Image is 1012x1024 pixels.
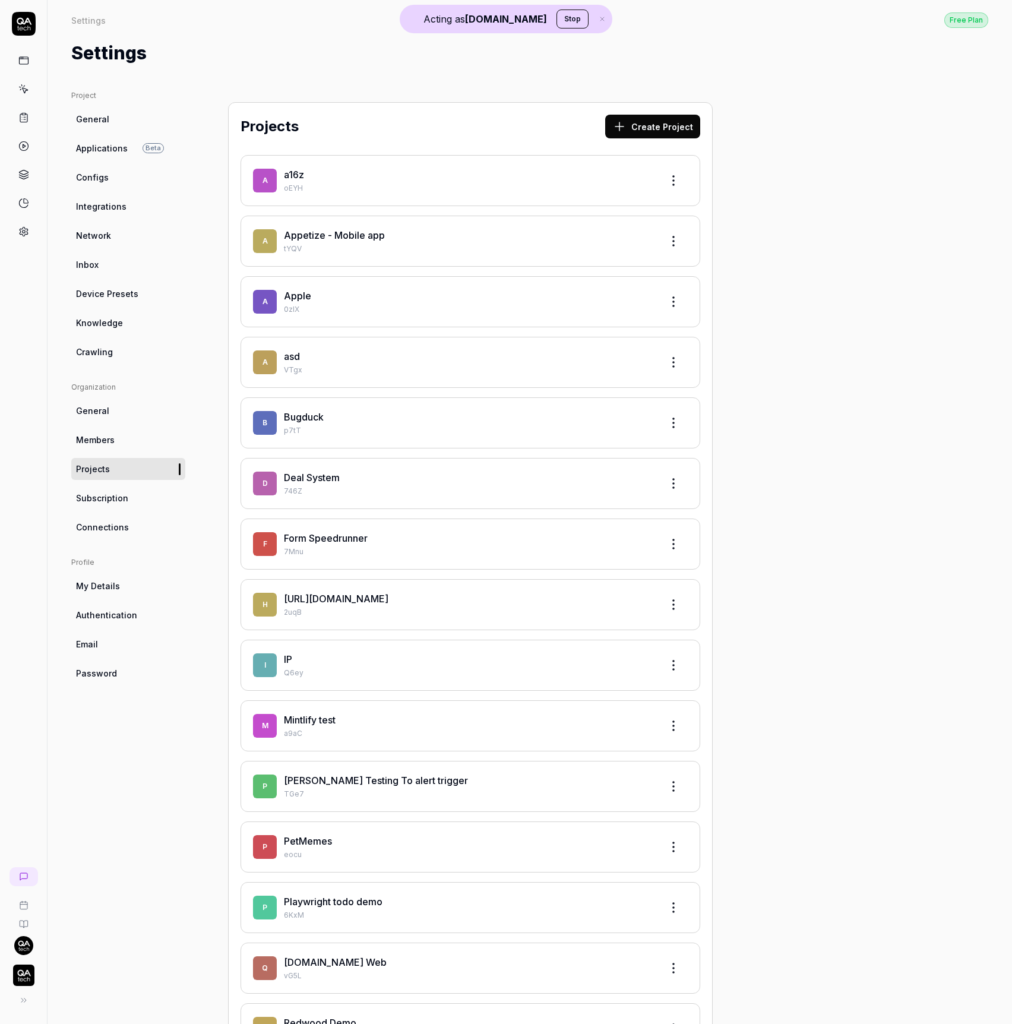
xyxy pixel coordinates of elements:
[284,183,652,194] p: oEYH
[284,593,388,605] a: [URL][DOMAIN_NAME]
[76,346,113,358] span: Crawling
[253,835,277,859] span: P
[284,365,652,375] p: VTgx
[241,116,299,137] h2: Projects
[284,290,311,302] a: Apple
[76,200,126,213] span: Integrations
[71,341,185,363] a: Crawling
[71,283,185,305] a: Device Presets
[71,108,185,130] a: General
[284,607,652,618] p: 2uqB
[76,142,128,154] span: Applications
[253,714,277,738] span: M
[71,604,185,626] a: Authentication
[71,400,185,422] a: General
[71,516,185,538] a: Connections
[284,728,652,739] p: a9aC
[71,195,185,217] a: Integrations
[284,910,652,921] p: 6KxM
[253,593,277,617] span: h
[71,662,185,684] a: Password
[76,521,129,533] span: Connections
[284,896,382,908] a: Playwright todo demo
[284,668,652,678] p: Q6ey
[76,609,137,621] span: Authentication
[284,425,652,436] p: p7tT
[76,258,99,271] span: Inbox
[253,775,277,798] span: P
[76,434,115,446] span: Members
[253,653,277,677] span: I
[71,487,185,509] a: Subscription
[13,965,34,986] img: QA Tech Logo
[76,229,111,242] span: Network
[284,472,340,483] a: Deal System
[71,458,185,480] a: Projects
[253,532,277,556] span: F
[253,290,277,314] span: A
[71,90,185,101] div: Project
[253,350,277,374] span: a
[253,411,277,435] span: B
[253,896,277,919] span: P
[76,638,98,650] span: Email
[284,835,332,847] a: PetMemes
[5,955,42,988] button: QA Tech Logo
[71,166,185,188] a: Configs
[556,10,589,29] button: Stop
[76,463,110,475] span: Projects
[5,910,42,929] a: Documentation
[284,546,652,557] p: 7Mnu
[71,137,185,159] a: ApplicationsBeta
[71,557,185,568] div: Profile
[71,429,185,451] a: Members
[284,849,652,860] p: eocu
[284,350,300,362] a: asd
[10,867,38,886] a: New conversation
[71,254,185,276] a: Inbox
[284,956,387,968] a: [DOMAIN_NAME] Web
[284,304,652,315] p: 0zIX
[14,936,33,955] img: 7ccf6c19-61ad-4a6c-8811-018b02a1b829.jpg
[76,287,138,300] span: Device Presets
[284,789,652,799] p: TGe7
[284,244,652,254] p: tYQV
[284,532,368,544] a: Form Speedrunner
[284,169,304,181] a: a16z
[284,775,468,786] a: [PERSON_NAME] Testing To alert trigger
[76,404,109,417] span: General
[284,653,292,665] a: IP
[76,317,123,329] span: Knowledge
[284,486,652,497] p: 746Z
[71,382,185,393] div: Organization
[253,169,277,192] span: a
[284,971,652,981] p: vG5L
[71,225,185,246] a: Network
[605,115,700,138] button: Create Project
[71,575,185,597] a: My Details
[71,312,185,334] a: Knowledge
[76,667,117,679] span: Password
[5,891,42,910] a: Book a call with us
[71,14,106,26] div: Settings
[76,113,109,125] span: General
[284,411,324,423] a: Bugduck
[284,229,385,241] a: Appetize - Mobile app
[284,714,336,726] a: Mintlify test
[76,492,128,504] span: Subscription
[71,40,147,67] h1: Settings
[143,143,164,153] span: Beta
[76,171,109,184] span: Configs
[944,12,988,28] button: Free Plan
[76,580,120,592] span: My Details
[253,229,277,253] span: A
[253,472,277,495] span: D
[71,633,185,655] a: Email
[253,956,277,980] span: Q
